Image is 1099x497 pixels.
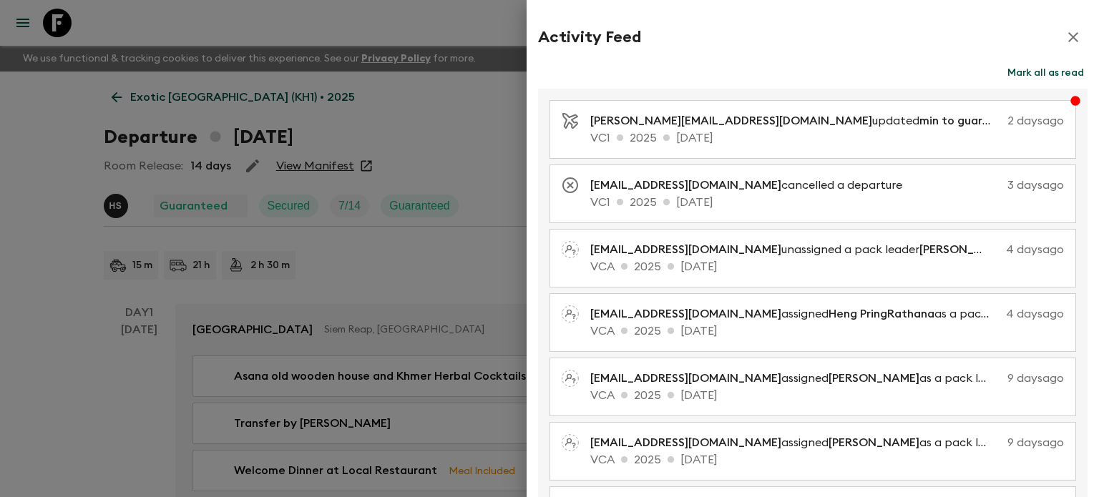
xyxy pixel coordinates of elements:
[919,244,1010,255] span: [PERSON_NAME]
[919,177,1064,194] p: 3 days ago
[590,179,781,191] span: [EMAIL_ADDRESS][DOMAIN_NAME]
[919,115,1016,127] span: min to guarantee
[590,308,781,320] span: [EMAIL_ADDRESS][DOMAIN_NAME]
[590,387,1064,404] p: VCA 2025 [DATE]
[1006,241,1064,258] p: 4 days ago
[590,451,1064,468] p: VCA 2025 [DATE]
[1007,112,1064,129] p: 2 days ago
[590,177,914,194] p: cancelled a departure
[1007,370,1064,387] p: 9 days ago
[829,437,919,448] span: [PERSON_NAME]
[829,373,919,384] span: [PERSON_NAME]
[590,258,1064,275] p: VCA 2025 [DATE]
[590,129,1064,147] p: VC1 2025 [DATE]
[829,308,934,320] span: Heng PringRathana
[590,323,1064,340] p: VCA 2025 [DATE]
[590,241,1000,258] p: unassigned a pack leader
[590,194,1064,211] p: VC1 2025 [DATE]
[590,112,1002,129] p: updated
[1007,434,1064,451] p: 9 days ago
[1004,63,1088,83] button: Mark all as read
[590,305,1000,323] p: assigned as a pack leader
[590,244,781,255] span: [EMAIL_ADDRESS][DOMAIN_NAME]
[590,370,1002,387] p: assigned as a pack leader
[590,373,781,384] span: [EMAIL_ADDRESS][DOMAIN_NAME]
[590,115,872,127] span: [PERSON_NAME][EMAIL_ADDRESS][DOMAIN_NAME]
[538,28,641,46] h2: Activity Feed
[590,434,1002,451] p: assigned as a pack leader
[1006,305,1064,323] p: 4 days ago
[590,437,781,448] span: [EMAIL_ADDRESS][DOMAIN_NAME]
